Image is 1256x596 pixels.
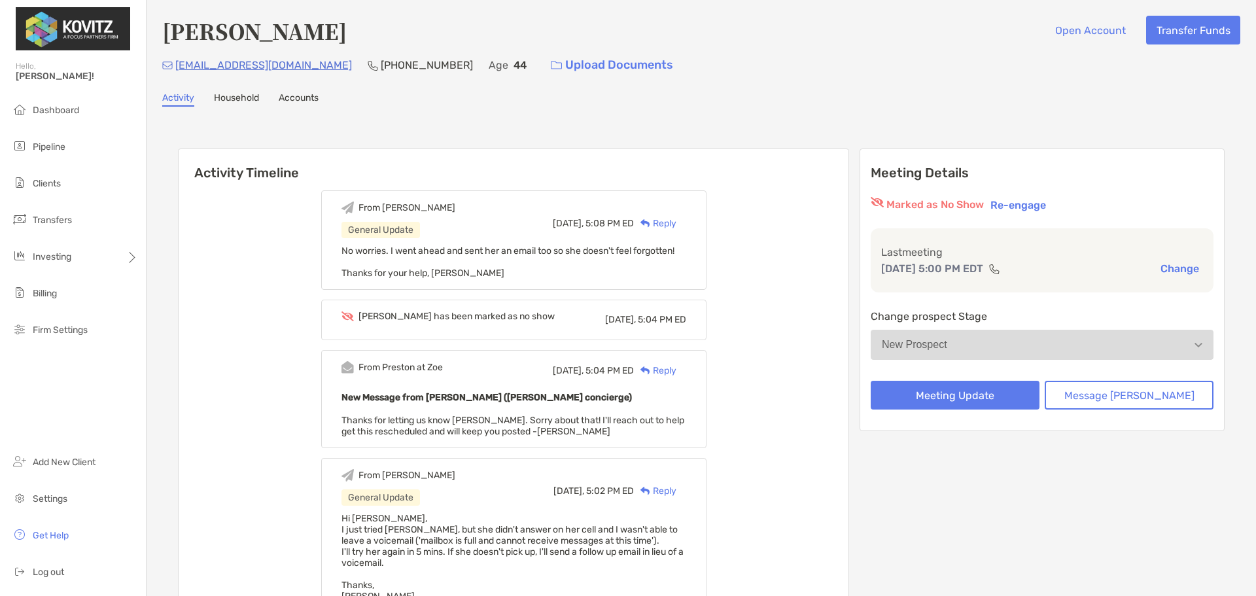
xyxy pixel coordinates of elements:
[179,149,848,181] h6: Activity Timeline
[881,244,1203,260] p: Last meeting
[33,567,64,578] span: Log out
[358,202,455,213] div: From [PERSON_NAME]
[553,485,584,497] span: [DATE],
[585,218,634,229] span: 5:08 PM ED
[881,260,983,277] p: [DATE] 5:00 PM EDT
[12,175,27,190] img: clients icon
[12,138,27,154] img: pipeline icon
[33,141,65,152] span: Pipeline
[33,457,96,468] span: Add New Client
[542,51,682,79] a: Upload Documents
[1146,16,1240,44] button: Transfer Funds
[871,197,884,207] img: red eyr
[640,366,650,375] img: Reply icon
[12,101,27,117] img: dashboard icon
[553,218,584,229] span: [DATE],
[341,222,420,238] div: General Update
[640,487,650,495] img: Reply icon
[12,453,27,469] img: add_new_client icon
[368,60,378,71] img: Phone Icon
[33,530,69,541] span: Get Help
[12,490,27,506] img: settings icon
[381,57,473,73] p: [PHONE_NUMBER]
[489,57,508,73] p: Age
[553,365,584,376] span: [DATE],
[33,324,88,336] span: Firm Settings
[638,314,686,325] span: 5:04 PM ED
[16,71,138,82] span: [PERSON_NAME]!
[585,365,634,376] span: 5:04 PM ED
[640,219,650,228] img: Reply icon
[1045,381,1213,410] button: Message [PERSON_NAME]
[551,61,562,70] img: button icon
[12,321,27,337] img: firm-settings icon
[341,392,632,403] b: New Message from [PERSON_NAME] ([PERSON_NAME] concierge)
[12,563,27,579] img: logout icon
[986,197,1050,213] button: Re-engage
[214,92,259,107] a: Household
[16,5,130,52] img: Zoe Logo
[358,470,455,481] div: From [PERSON_NAME]
[605,314,636,325] span: [DATE],
[279,92,319,107] a: Accounts
[162,16,347,46] h4: [PERSON_NAME]
[33,105,79,116] span: Dashboard
[341,415,684,437] span: Thanks for letting us know [PERSON_NAME]. Sorry about that! I'll reach out to help get this resch...
[341,245,674,279] span: No worries. I went ahead and sent her an email too so she doesn't feel forgotten! Thanks for your...
[33,493,67,504] span: Settings
[358,311,555,322] div: [PERSON_NAME] has been marked as no show
[634,217,676,230] div: Reply
[586,485,634,497] span: 5:02 PM ED
[871,308,1213,324] p: Change prospect Stage
[1045,16,1136,44] button: Open Account
[12,527,27,542] img: get-help icon
[33,215,72,226] span: Transfers
[162,92,194,107] a: Activity
[871,330,1213,360] button: New Prospect
[1157,262,1203,275] button: Change
[886,197,984,213] p: Marked as No Show
[341,311,354,321] img: Event icon
[12,211,27,227] img: transfers icon
[358,362,443,373] div: From Preston at Zoe
[341,469,354,482] img: Event icon
[341,361,354,374] img: Event icon
[12,248,27,264] img: investing icon
[634,484,676,498] div: Reply
[162,61,173,69] img: Email Icon
[882,339,947,351] div: New Prospect
[12,285,27,300] img: billing icon
[33,178,61,189] span: Clients
[175,57,352,73] p: [EMAIL_ADDRESS][DOMAIN_NAME]
[871,165,1213,181] p: Meeting Details
[634,364,676,377] div: Reply
[341,489,420,506] div: General Update
[33,288,57,299] span: Billing
[1195,343,1202,347] img: Open dropdown arrow
[988,264,1000,274] img: communication type
[341,202,354,214] img: Event icon
[33,251,71,262] span: Investing
[514,57,527,73] p: 44
[871,381,1039,410] button: Meeting Update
